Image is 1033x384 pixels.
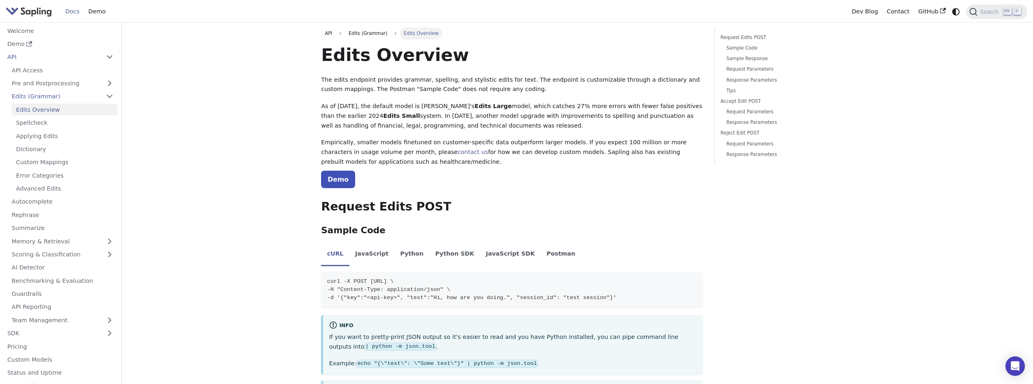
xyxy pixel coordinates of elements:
a: Request Parameters [726,108,828,116]
a: Demo [3,38,118,50]
a: API Access [7,64,118,76]
a: Request Parameters [726,65,828,73]
a: Request Parameters [726,140,828,148]
li: JavaScript SDK [480,243,541,266]
a: Rephrase [7,209,118,221]
a: API [321,28,336,39]
a: SDK [3,328,101,339]
a: Accept Edit POST [720,98,830,105]
a: Advanced Edits [12,183,118,195]
a: Tips [726,87,828,95]
p: Empirically, smaller models finetuned on customer-specific data outperform larger models. If you ... [321,138,703,167]
a: Sample Response [726,55,828,63]
span: Edits Overview [400,28,442,39]
span: curl -X POST [URL] \ [327,278,394,284]
a: Summarize [7,222,118,234]
a: Pricing [3,341,118,352]
a: Edits (Grammar) [7,91,118,102]
a: Response Parameters [726,76,828,84]
a: Dictionary [12,143,118,155]
a: Edits Overview [12,104,118,115]
a: Sample Code [726,44,828,52]
span: -d '{"key":"<api-key>", "text":"Hi, how are you doing.", "session_id": "test session"}' [327,295,617,301]
span: API [325,30,332,36]
a: Status and Uptime [3,367,118,379]
a: Contact [882,5,914,18]
a: API [3,51,101,63]
button: Collapse sidebar category 'API' [101,51,118,63]
a: Docs [61,5,84,18]
button: Switch between dark and light mode (currently system mode) [950,6,962,17]
p: The edits endpoint provides grammar, spelling, and stylistic edits for text. The endpoint is cust... [321,75,703,95]
a: Welcome [3,25,118,37]
strong: Edits Small [383,113,420,119]
code: echo "{\"text\": \"Some text\"}" | python -m json.tool [356,360,538,368]
span: Search [977,9,1003,15]
button: Expand sidebar category 'SDK' [101,328,118,339]
kbd: K [1013,8,1021,15]
a: Error Categories [12,169,118,181]
h1: Edits Overview [321,44,703,66]
a: Demo [321,171,355,188]
h3: Sample Code [321,225,703,236]
a: Autocomplete [7,196,118,208]
a: Custom Models [3,354,118,366]
div: info [329,321,697,331]
li: Postman [541,243,581,266]
a: contact us [457,149,488,155]
button: Search (Ctrl+K) [966,4,1027,19]
a: Spellcheck [12,117,118,129]
a: Benchmarking & Evaluation [7,275,118,286]
span: Edits (Grammar) [345,28,391,39]
div: Open Intercom Messenger [1005,356,1025,376]
p: Example: [329,359,697,369]
a: Pre and Postprocessing [7,78,118,89]
a: Demo [84,5,110,18]
a: Response Parameters [726,119,828,126]
img: Sapling.ai [6,6,52,17]
a: Memory & Retrieval [7,235,118,247]
a: Team Management [7,314,118,326]
nav: Breadcrumbs [321,28,703,39]
a: Request Edits POST [720,34,830,41]
li: cURL [321,243,349,266]
a: Sapling.ai [6,6,55,17]
a: Custom Mappings [12,156,118,168]
code: | python -m json.tool [364,343,436,351]
a: Reject Edit POST [720,129,830,137]
h2: Request Edits POST [321,200,703,214]
li: Python SDK [429,243,480,266]
a: Scoring & Classification [7,249,118,260]
a: GitHub [914,5,950,18]
a: Response Parameters [726,151,828,158]
li: Python [395,243,429,266]
a: Guardrails [7,288,118,300]
a: AI Detector [7,262,118,273]
span: -H "Content-Type: application/json" \ [327,286,450,293]
p: If you want to pretty-print JSON output so it's easier to read and you have Python installed, you... [329,332,697,352]
a: API Reporting [7,301,118,313]
a: Dev Blog [847,5,882,18]
li: JavaScript [349,243,395,266]
p: As of [DATE], the default model is [PERSON_NAME]'s model, which catches 27% more errors with fewe... [321,102,703,130]
a: Applying Edits [12,130,118,142]
strong: Edits Large [474,103,512,109]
